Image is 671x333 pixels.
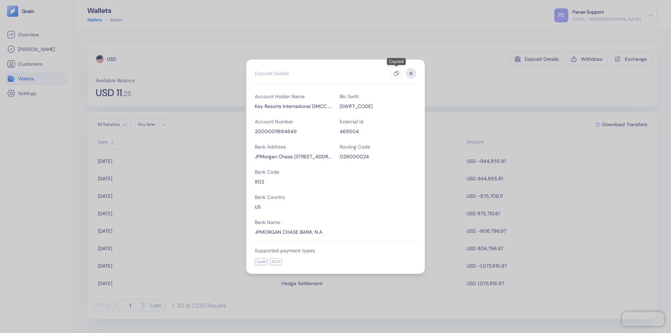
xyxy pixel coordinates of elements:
[255,203,331,210] div: US
[340,143,416,150] div: Routing Code
[255,247,416,254] div: Supported payment types
[255,143,331,150] div: Bank Address
[255,118,331,125] div: Account Number
[340,103,416,110] div: CHASUS33
[255,93,331,100] div: Account Holder Name
[255,168,331,175] div: Bank Code
[255,219,331,226] div: Bank Name
[255,194,331,201] div: Bank Country
[387,58,406,65] div: Copied
[255,153,331,160] div: JPMorgan Chase 383 Madison Ave, New York, NY, 10017, USA
[255,229,331,236] div: JPMORGAN CHASE BANK, N.A
[340,128,416,135] div: 469504
[270,258,282,265] div: ACH
[340,93,416,100] div: Bic Swift
[340,118,416,125] div: External Id
[255,258,268,265] div: Swift
[255,103,331,110] div: Key Resorts International DMCC TransferMate
[255,178,331,185] div: 802
[255,128,331,135] div: 20000011884849
[340,153,416,160] div: 028000024
[255,70,289,77] div: Deposit Details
